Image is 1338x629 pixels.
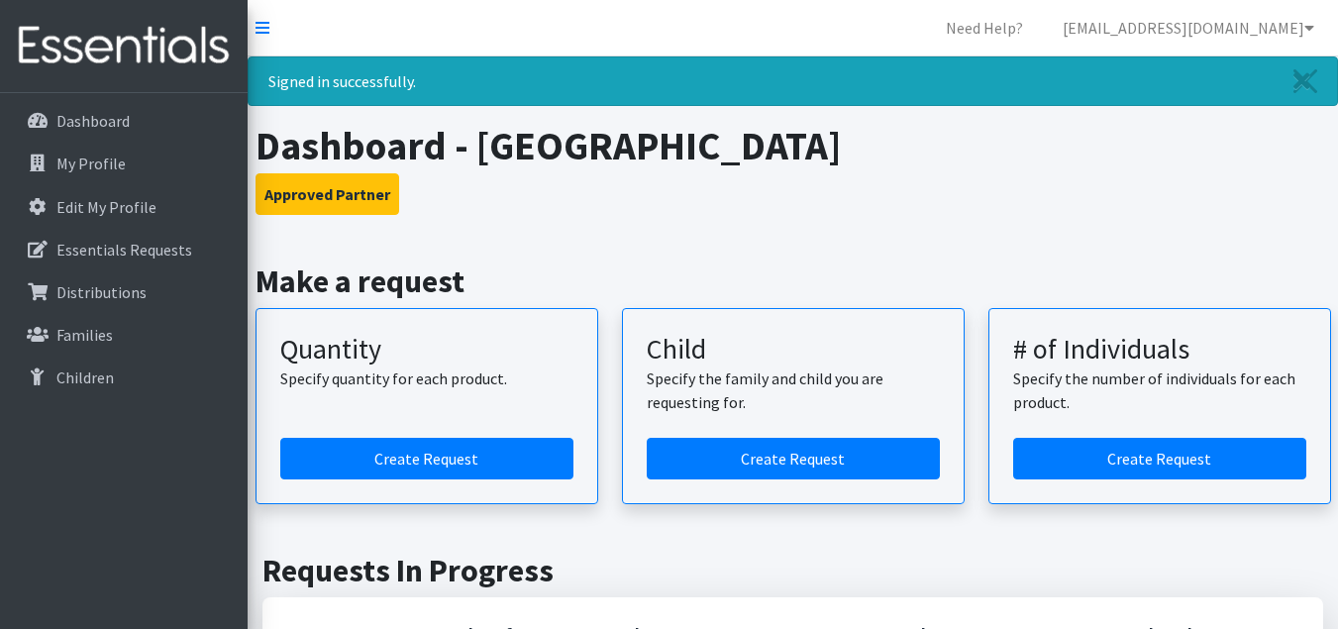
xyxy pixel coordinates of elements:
h2: Make a request [256,262,1331,300]
p: My Profile [56,154,126,173]
a: Create a request for a child or family [647,438,940,479]
p: Specify the number of individuals for each product. [1013,367,1306,414]
img: HumanEssentials [8,13,240,79]
a: Families [8,315,240,355]
a: Edit My Profile [8,187,240,227]
p: Specify the family and child you are requesting for. [647,367,940,414]
a: Create a request by quantity [280,438,573,479]
h3: Child [647,333,940,367]
h2: Requests In Progress [262,552,1323,589]
p: Children [56,367,114,387]
div: Signed in successfully. [248,56,1338,106]
h1: Dashboard - [GEOGRAPHIC_DATA] [256,122,1331,169]
a: [EMAIL_ADDRESS][DOMAIN_NAME] [1047,8,1330,48]
a: Create a request by number of individuals [1013,438,1306,479]
a: Children [8,358,240,397]
p: Dashboard [56,111,130,131]
p: Essentials Requests [56,240,192,260]
h3: Quantity [280,333,573,367]
a: Close [1274,57,1337,105]
h3: # of Individuals [1013,333,1306,367]
a: Dashboard [8,101,240,141]
a: Essentials Requests [8,230,240,269]
a: My Profile [8,144,240,183]
button: Approved Partner [256,173,399,215]
p: Specify quantity for each product. [280,367,573,390]
a: Need Help? [930,8,1039,48]
a: Distributions [8,272,240,312]
p: Families [56,325,113,345]
p: Distributions [56,282,147,302]
p: Edit My Profile [56,197,156,217]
